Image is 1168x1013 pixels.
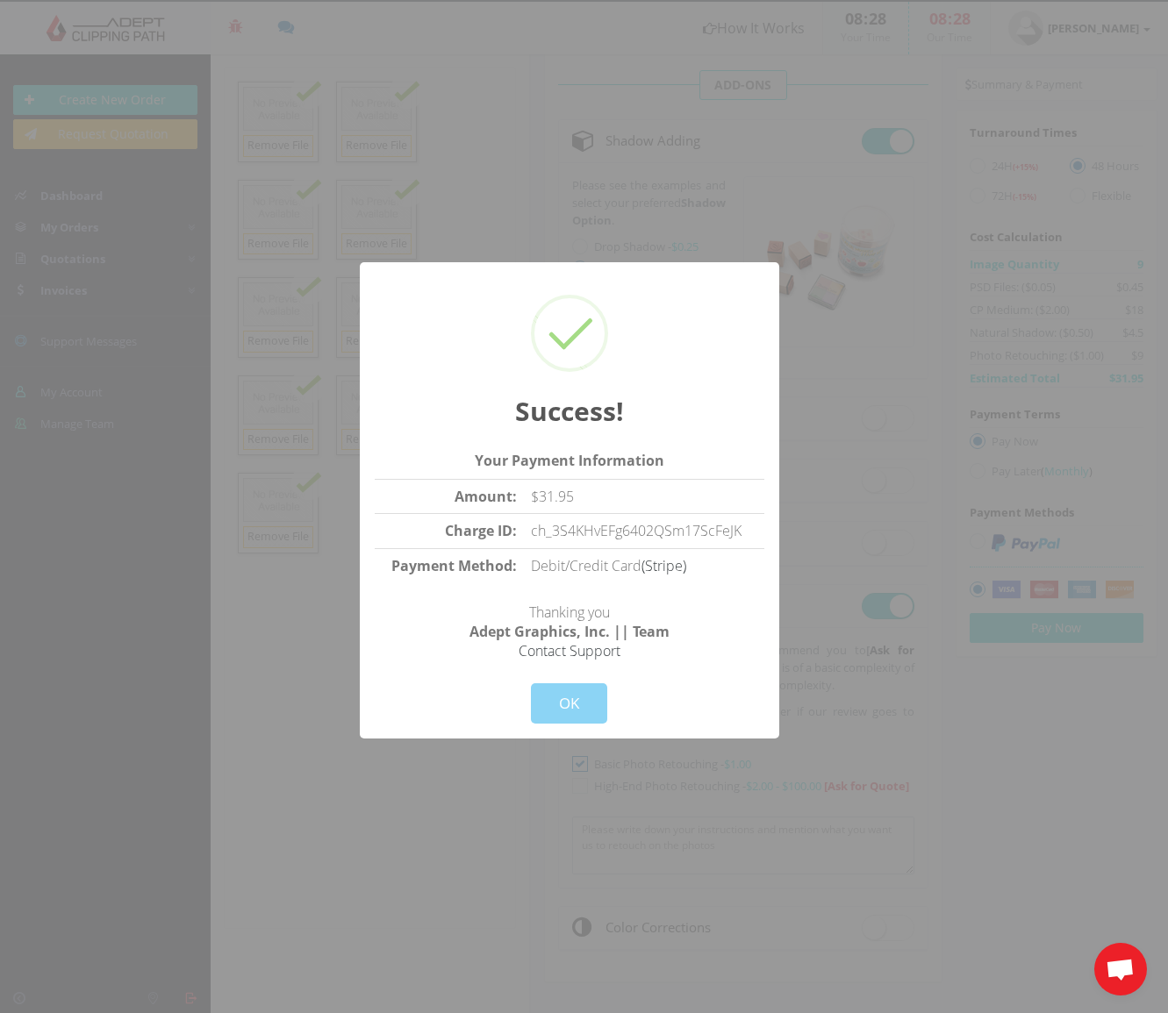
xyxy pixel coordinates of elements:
[531,683,607,724] button: OK
[391,556,517,575] strong: Payment Method:
[1094,943,1147,995] a: Open chat
[524,549,764,583] td: Debit/Credit Card
[641,556,686,575] a: (Stripe)
[375,394,764,429] h2: Success!
[375,583,764,660] p: Thanking you
[445,521,517,540] strong: Charge ID:
[524,479,764,514] td: $31.95
[475,451,664,470] strong: Your Payment Information
[524,514,764,549] td: ch_3S4KHvEFg6402QSm17ScFeJK
[469,622,670,641] strong: Adept Graphics, Inc. || Team
[455,487,517,506] strong: Amount:
[519,641,620,660] a: Contact Support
